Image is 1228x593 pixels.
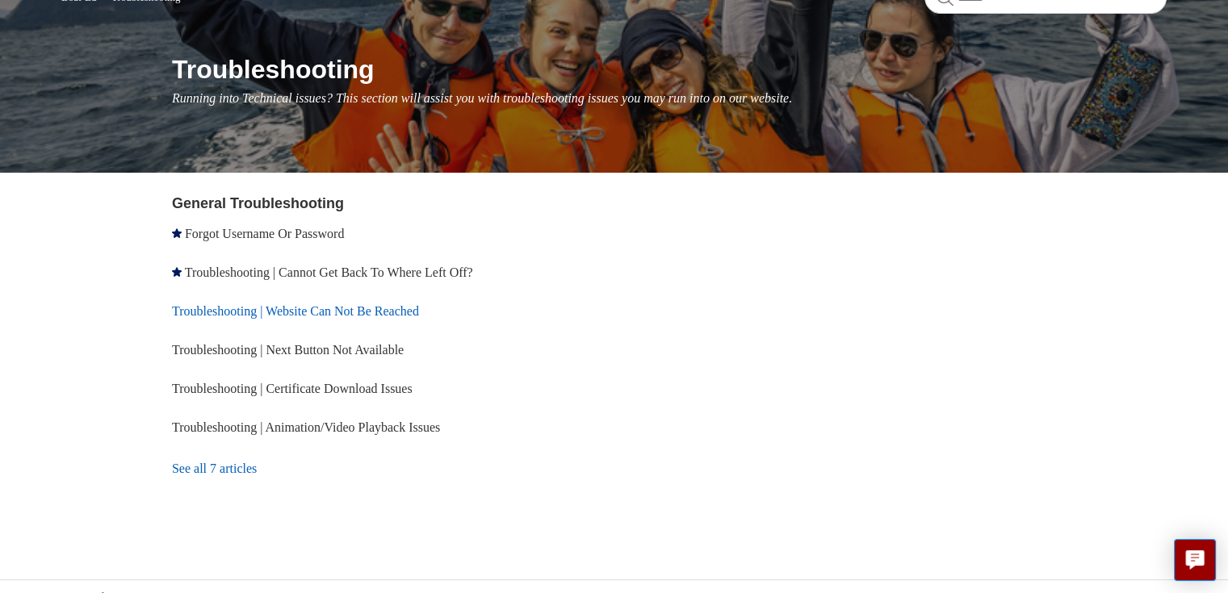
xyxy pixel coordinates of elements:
a: Troubleshooting | Cannot Get Back To Where Left Off? [185,265,473,279]
a: General Troubleshooting [172,195,344,211]
a: See all 7 articles [172,447,619,491]
a: Troubleshooting | Website Can Not Be Reached [172,304,419,318]
a: Troubleshooting | Next Button Not Available [172,343,404,357]
svg: Promoted article [172,228,182,238]
svg: Promoted article [172,267,182,277]
button: Live chat [1174,539,1216,581]
h1: Troubleshooting [172,50,1167,89]
a: Troubleshooting | Certificate Download Issues [172,382,413,395]
a: Forgot Username Or Password [185,227,344,240]
a: Troubleshooting | Animation/Video Playback Issues [172,420,440,434]
p: Running into Technical issues? This section will assist you with troubleshooting issues you may r... [172,89,1167,108]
